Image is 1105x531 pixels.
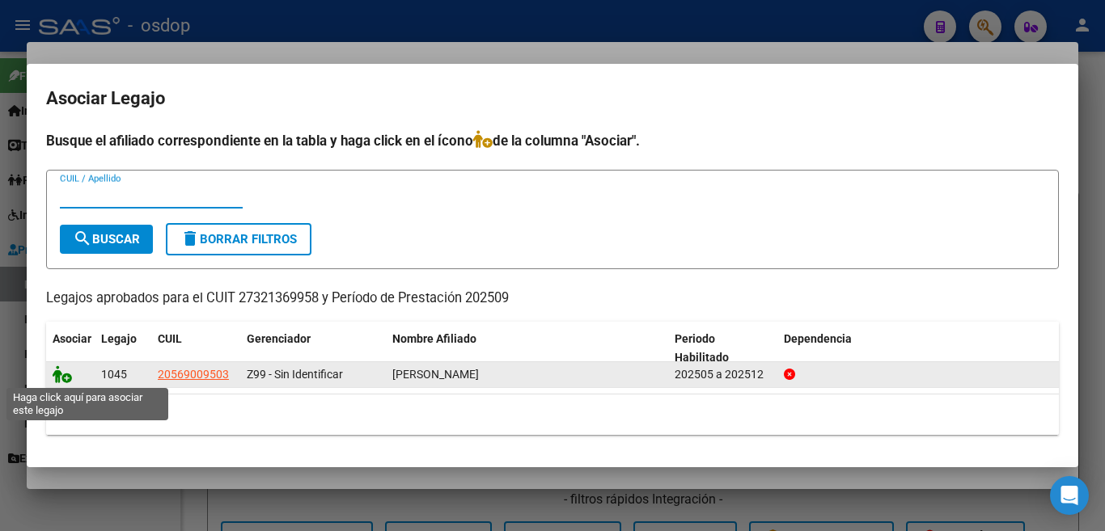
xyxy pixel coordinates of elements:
span: Gerenciador [247,332,311,345]
span: Periodo Habilitado [675,332,729,364]
mat-icon: search [73,229,92,248]
div: Open Intercom Messenger [1050,476,1089,515]
h2: Asociar Legajo [46,83,1059,114]
span: Legajo [101,332,137,345]
datatable-header-cell: CUIL [151,322,240,375]
span: 20569009503 [158,368,229,381]
button: Borrar Filtros [166,223,311,255]
span: 1045 [101,368,127,381]
span: Dependencia [784,332,852,345]
datatable-header-cell: Legajo [95,322,151,375]
datatable-header-cell: Gerenciador [240,322,386,375]
span: Buscar [73,232,140,247]
div: 202505 a 202512 [675,365,771,384]
span: DABIN LAUTARO [392,368,479,381]
span: Borrar Filtros [180,232,297,247]
button: Buscar [60,225,153,254]
datatable-header-cell: Nombre Afiliado [386,322,668,375]
h4: Busque el afiliado correspondiente en la tabla y haga click en el ícono de la columna "Asociar". [46,130,1059,151]
div: 1 registros [46,394,1059,435]
span: Asociar [53,332,91,345]
datatable-header-cell: Periodo Habilitado [668,322,777,375]
datatable-header-cell: Dependencia [777,322,1060,375]
span: CUIL [158,332,182,345]
mat-icon: delete [180,229,200,248]
datatable-header-cell: Asociar [46,322,95,375]
p: Legajos aprobados para el CUIT 27321369958 y Período de Prestación 202509 [46,289,1059,309]
span: Nombre Afiliado [392,332,476,345]
span: Z99 - Sin Identificar [247,368,343,381]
